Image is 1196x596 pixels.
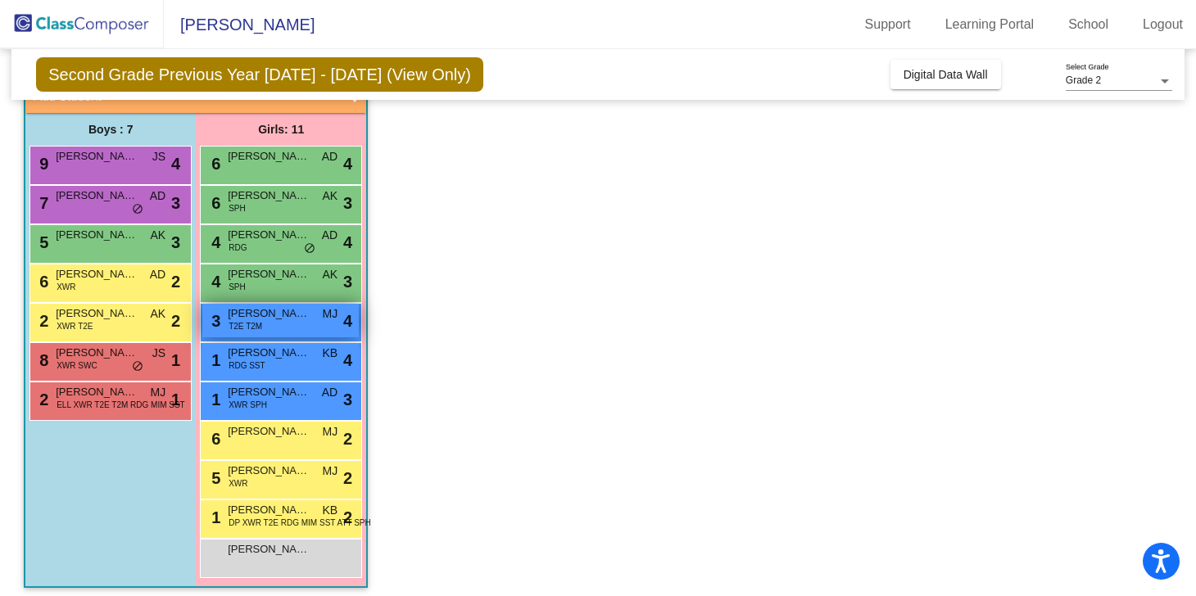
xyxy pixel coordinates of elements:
span: 2 [343,427,352,451]
span: XWR SPH [229,399,267,411]
span: [PERSON_NAME] [56,345,138,361]
span: T2E T2M [229,320,262,332]
span: 3 [171,230,180,255]
span: 4 [343,230,352,255]
span: ELL XWR T2E T2M RDG MIM SST [57,399,185,411]
span: 7 [35,194,48,212]
span: JS [152,148,165,165]
span: 6 [207,194,220,212]
span: [PERSON_NAME] [56,266,138,282]
span: [PERSON_NAME] [228,463,310,479]
span: do_not_disturb_alt [304,242,315,255]
span: 1 [207,391,220,409]
span: 4 [207,233,220,251]
span: AK [323,187,338,205]
span: 4 [207,273,220,291]
span: AD [322,384,338,401]
span: JS [152,345,165,362]
span: [PERSON_NAME] [56,148,138,165]
span: do_not_disturb_alt [132,203,143,216]
span: 4 [343,309,352,333]
span: AD [150,187,165,205]
span: 2 [343,466,352,490]
span: AK [151,305,166,323]
button: Digital Data Wall [890,60,1001,89]
span: [PERSON_NAME] [228,148,310,165]
span: 2 [343,505,352,530]
span: RDG SST [229,359,265,372]
span: [PERSON_NAME] [PERSON_NAME] [56,187,138,204]
div: Boys : 7 [25,113,196,146]
span: Digital Data Wall [904,68,988,81]
span: [PERSON_NAME] [228,423,310,440]
span: XWR [57,281,75,293]
span: 3 [343,269,352,294]
span: XWR T2E [57,320,93,332]
a: School [1055,11,1121,38]
span: AK [323,266,338,283]
span: RDG [229,242,247,254]
span: [PERSON_NAME] [56,305,138,322]
span: [PERSON_NAME] [228,384,310,400]
span: SPH [229,202,246,214]
span: XWR [229,477,247,490]
span: 1 [171,387,180,412]
span: Grade 2 [1066,74,1101,86]
span: 6 [35,273,48,291]
span: KB [323,502,338,519]
span: 2 [35,391,48,409]
span: 3 [171,191,180,215]
span: 1 [207,508,220,526]
span: AK [151,227,166,244]
span: 9 [35,155,48,173]
span: [PERSON_NAME] [228,227,310,243]
span: Second Grade Previous Year [DATE] - [DATE] (View Only) [36,57,483,92]
span: 3 [207,312,220,330]
span: 3 [343,191,352,215]
span: [PERSON_NAME] [56,384,138,400]
span: AD [150,266,165,283]
span: 5 [207,469,220,487]
span: SPH [229,281,246,293]
span: [PERSON_NAME] [228,345,310,361]
span: DP XWR T2E RDG MIM SST ATT SPH [229,517,371,529]
span: XWR SWC [57,359,97,372]
span: 4 [343,151,352,176]
span: 8 [35,351,48,369]
span: 5 [35,233,48,251]
span: [PERSON_NAME] [228,502,310,518]
div: Girls: 11 [196,113,366,146]
span: [PERSON_NAME] [228,187,310,204]
a: Learning Portal [932,11,1048,38]
span: 1 [207,351,220,369]
span: 2 [171,269,180,294]
span: [PERSON_NAME] [228,305,310,322]
span: MJ [323,463,338,480]
span: MJ [323,305,338,323]
span: [PERSON_NAME] [228,541,310,558]
span: 4 [171,151,180,176]
a: Support [852,11,924,38]
span: KB [323,345,338,362]
span: MJ [151,384,166,401]
span: [PERSON_NAME] [228,266,310,282]
span: 6 [207,430,220,448]
span: 6 [207,155,220,173]
span: do_not_disturb_alt [132,360,143,373]
span: 3 [343,387,352,412]
span: 2 [35,312,48,330]
a: Logout [1130,11,1196,38]
span: 2 [171,309,180,333]
span: AD [322,148,338,165]
span: AD [322,227,338,244]
span: 1 [171,348,180,372]
span: [PERSON_NAME] [164,11,315,38]
span: 4 [343,348,352,372]
span: [PERSON_NAME] [56,227,138,243]
span: MJ [323,423,338,440]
